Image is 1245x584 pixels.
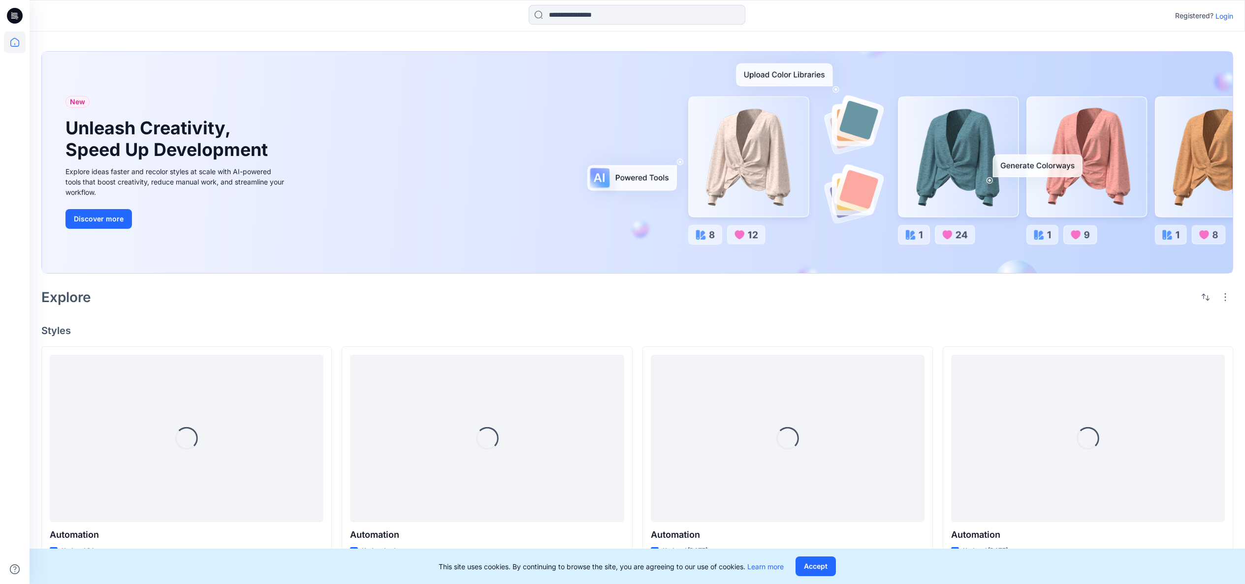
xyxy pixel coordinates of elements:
h4: Styles [41,325,1233,337]
p: Updated [DATE] [663,546,707,556]
p: Automation [350,528,624,542]
p: Updated 3 hours ago [62,546,121,556]
p: This site uses cookies. By continuing to browse the site, you are agreeing to our use of cookies. [439,561,784,572]
span: New [70,96,85,108]
a: Discover more [65,209,287,229]
div: Explore ideas faster and recolor styles at scale with AI-powered tools that boost creativity, red... [65,166,287,197]
p: Automation [951,528,1225,542]
p: Automation [50,528,323,542]
p: Login [1215,11,1233,21]
button: Discover more [65,209,132,229]
button: Accept [796,556,836,576]
p: Updated a day ago [362,546,415,556]
p: Automation [651,528,925,542]
a: Learn more [747,562,784,571]
h1: Unleash Creativity, Speed Up Development [65,118,272,160]
p: Updated [DATE] [963,546,1008,556]
h2: Explore [41,289,91,305]
p: Registered? [1175,10,1213,22]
